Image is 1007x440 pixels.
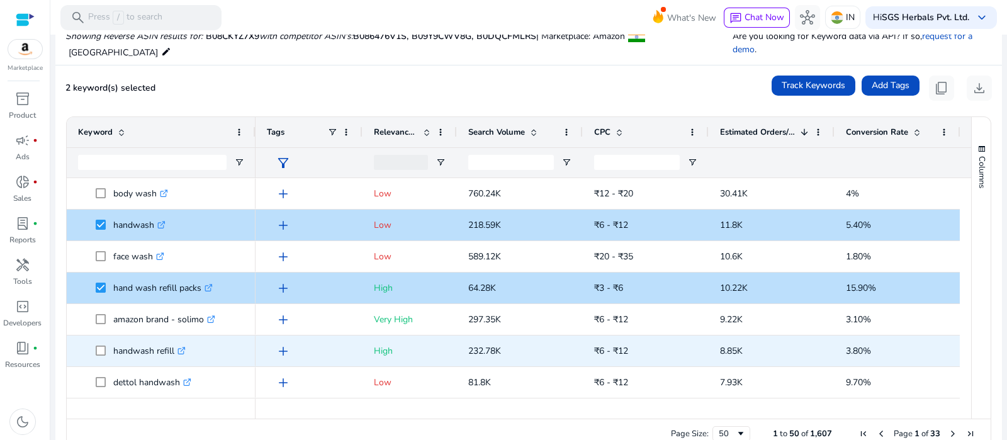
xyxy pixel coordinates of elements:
span: lab_profile [15,216,30,231]
p: Ads [16,151,30,162]
span: ₹20 - ₹35 [594,251,633,262]
p: Low [374,181,446,206]
span: 15.90% [846,282,876,294]
button: Open Filter Menu [687,157,697,167]
span: ₹6 - ₹12 [594,219,628,231]
span: Keyword [78,127,113,138]
p: handwash refill [113,338,186,364]
span: of [801,428,808,439]
span: 33 [930,428,940,439]
span: 4% [846,188,859,200]
span: content_copy [934,81,949,96]
span: 11.8K [720,219,743,231]
span: ₹6 - ₹12 [594,376,628,388]
span: 297.35K [468,313,501,325]
p: Resources [5,359,40,370]
span: to [780,428,787,439]
p: Press to search [88,11,162,25]
span: ₹6 - ₹12 [594,313,628,325]
p: Hi [873,13,969,22]
p: High [374,338,446,364]
span: Add Tags [872,79,909,92]
img: in.svg [831,11,843,24]
button: Track Keywords [772,76,855,96]
span: 2 keyword(s) selected [65,82,155,94]
span: add [276,312,291,327]
span: Estimated Orders/Month [720,127,796,138]
span: ₹3 - ₹6 [594,282,623,294]
button: Open Filter Menu [234,157,244,167]
span: ₹6 - ₹12 [594,345,628,357]
span: 9.22K [720,313,743,325]
input: CPC Filter Input [594,155,680,170]
span: chat [729,12,742,25]
p: Very High [374,401,446,427]
div: Page Size: [671,428,709,439]
p: High [374,275,446,301]
span: campaign [15,133,30,148]
p: Low [374,369,446,395]
p: Are you looking for Keyword data via API? If so, . [733,30,992,56]
span: code_blocks [15,299,30,314]
span: handyman [15,257,30,273]
span: hub [800,10,815,25]
span: fiber_manual_record [33,138,38,143]
span: fiber_manual_record [33,346,38,351]
span: fiber_manual_record [33,221,38,226]
span: / [113,11,124,25]
span: inventory_2 [15,91,30,106]
span: 81.8K [468,376,491,388]
span: search [70,10,86,25]
span: 10.6K [720,251,743,262]
span: 9.70% [846,376,871,388]
button: chatChat Now [724,8,790,28]
span: 760.24K [468,188,501,200]
span: add [276,375,291,390]
button: hub [795,5,820,30]
p: dettol handwash [113,369,191,395]
mat-icon: edit [161,44,171,59]
span: 1,607 [810,428,832,439]
button: Add Tags [862,76,920,96]
span: ₹12 - ₹20 [594,188,633,200]
span: 10.22K [720,282,748,294]
p: face wash [113,244,164,269]
p: handwash [113,212,166,238]
button: download [967,76,992,101]
span: 30.41K [720,188,748,200]
p: Marketplace [8,64,43,73]
p: Low [374,244,446,269]
p: body wash [113,181,168,206]
span: dark_mode [15,414,30,429]
span: [GEOGRAPHIC_DATA] [69,47,158,59]
div: Next Page [948,429,958,439]
span: 1 [914,428,920,439]
p: Reports [9,234,36,245]
span: donut_small [15,174,30,189]
div: Last Page [965,429,976,439]
span: Page [894,428,913,439]
span: keyboard_arrow_down [974,10,989,25]
p: amazon brand - solimo [113,307,215,332]
span: 50 [789,428,799,439]
span: 5.40% [846,219,871,231]
p: Developers [3,317,42,329]
p: hand wash refill packs [113,275,213,301]
span: filter_alt [276,155,291,171]
span: Search Volume [468,127,525,138]
p: Tools [13,276,32,287]
p: Low [374,212,446,238]
p: hand wash [113,401,168,427]
button: Open Filter Menu [436,157,446,167]
span: book_4 [15,341,30,356]
span: 232.78K [468,345,501,357]
div: 50 [719,428,736,439]
span: CPC [594,127,610,138]
input: Search Volume Filter Input [468,155,554,170]
span: fiber_manual_record [33,179,38,184]
span: Conversion Rate [846,127,908,138]
span: 1.80% [846,251,871,262]
p: Product [9,110,36,121]
input: Keyword Filter Input [78,155,227,170]
p: Sales [13,193,31,204]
